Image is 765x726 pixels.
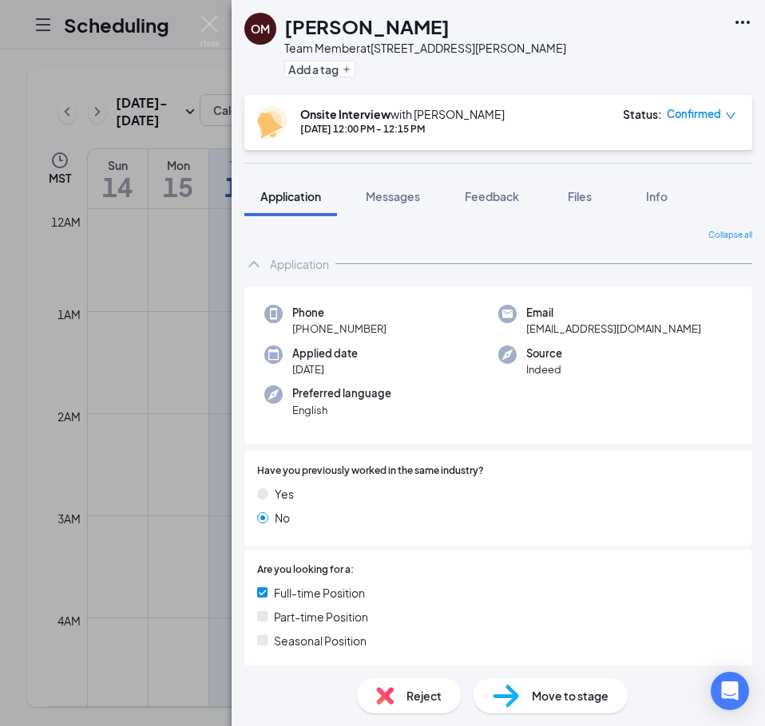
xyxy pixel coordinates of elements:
[260,189,321,203] span: Application
[300,107,390,121] b: Onsite Interview
[526,321,701,337] span: [EMAIL_ADDRESS][DOMAIN_NAME]
[406,687,442,704] span: Reject
[292,305,386,321] span: Phone
[292,385,391,401] span: Preferred language
[532,687,608,704] span: Move to stage
[667,106,721,122] span: Confirmed
[623,106,662,122] div: Status :
[275,509,290,527] span: No
[292,361,358,377] span: [DATE]
[526,345,562,361] span: Source
[251,21,270,37] div: OM
[708,229,752,242] span: Collapse all
[270,256,329,272] div: Application
[342,65,351,74] svg: Plus
[292,402,391,418] span: English
[284,40,566,56] div: Team Member at [STREET_ADDRESS][PERSON_NAME]
[646,189,668,203] span: Info
[526,305,701,321] span: Email
[568,189,592,203] span: Files
[711,672,749,710] div: Open Intercom Messenger
[275,485,294,503] span: Yes
[284,61,355,77] button: PlusAdd a tag
[300,122,505,136] div: [DATE] 12:00 PM - 12:15 PM
[274,608,368,625] span: Part-time Position
[292,321,386,337] span: [PHONE_NUMBER]
[366,189,420,203] span: Messages
[274,632,367,649] span: Seasonal Position
[244,254,264,274] svg: ChevronUp
[274,584,365,602] span: Full-time Position
[300,106,505,122] div: with [PERSON_NAME]
[526,361,562,377] span: Indeed
[284,13,450,40] h1: [PERSON_NAME]
[733,13,752,32] svg: Ellipses
[725,110,736,121] span: down
[257,464,484,479] span: Have you previously worked in the same industry?
[257,562,354,578] span: Are you looking for a:
[465,189,519,203] span: Feedback
[292,345,358,361] span: Applied date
